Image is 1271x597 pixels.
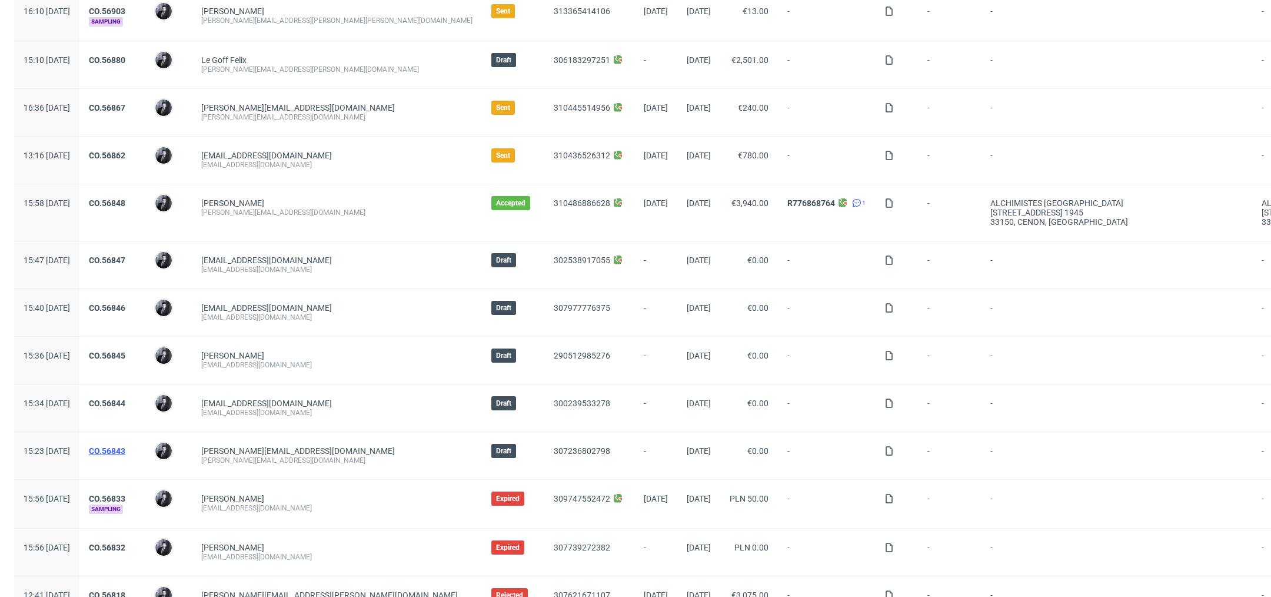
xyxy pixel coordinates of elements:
img: Philippe Dubuy [155,3,172,19]
span: - [787,103,866,122]
span: - [787,256,866,274]
span: Sent [496,103,510,112]
span: Expired [496,543,520,552]
img: Philippe Dubuy [155,99,172,116]
span: - [990,103,1243,122]
img: Philippe Dubuy [155,300,172,316]
span: - [787,494,866,514]
span: - [927,6,971,26]
span: - [990,55,1243,74]
a: CO.56843 [89,446,125,456]
span: [DATE] [644,6,668,16]
span: - [927,55,971,74]
span: 16:10 [DATE] [24,6,70,16]
span: - [644,543,668,562]
span: - [644,446,668,465]
a: CO.56867 [89,103,125,112]
a: 1 [850,198,866,208]
a: CO.56845 [89,351,125,360]
span: PLN 50.00 [730,494,768,503]
span: [DATE] [687,446,711,456]
a: Le Goff Felix [201,55,247,65]
a: 307739272382 [554,543,610,552]
img: Philippe Dubuy [155,490,172,507]
span: - [990,256,1243,274]
span: [DATE] [687,103,711,112]
span: Sampling [89,17,123,26]
span: - [927,351,971,370]
span: [DATE] [687,351,711,360]
span: [DATE] [644,494,668,503]
a: [EMAIL_ADDRESS][DOMAIN_NAME] [201,256,332,265]
span: €0.00 [747,256,768,265]
span: Draft [496,55,511,65]
span: [DATE] [687,198,711,208]
div: [EMAIL_ADDRESS][DOMAIN_NAME] [201,313,473,322]
span: Draft [496,399,511,408]
a: 290512985276 [554,351,610,360]
div: [EMAIL_ADDRESS][DOMAIN_NAME] [201,360,473,370]
span: - [644,256,668,274]
span: - [990,446,1243,465]
span: [DATE] [687,256,711,265]
span: - [787,303,866,322]
div: 33150, CENON , [GEOGRAPHIC_DATA] [990,217,1243,227]
a: 313365414106 [554,6,610,16]
a: [PERSON_NAME] [201,198,264,208]
span: - [787,446,866,465]
span: - [927,151,971,170]
a: 306183297251 [554,55,610,65]
span: 15:47 [DATE] [24,256,70,265]
span: [EMAIL_ADDRESS][DOMAIN_NAME] [201,303,332,313]
a: CO.56832 [89,543,125,552]
span: - [990,543,1243,562]
span: 15:34 [DATE] [24,399,70,408]
span: Draft [496,446,511,456]
span: - [927,256,971,274]
img: Philippe Dubuy [155,443,172,459]
span: [DATE] [644,103,668,112]
span: €0.00 [747,399,768,408]
span: - [644,55,668,74]
span: €240.00 [738,103,768,112]
div: [PERSON_NAME][EMAIL_ADDRESS][PERSON_NAME][PERSON_NAME][DOMAIN_NAME] [201,16,473,25]
a: 310486886628 [554,198,610,208]
img: Philippe Dubuy [155,195,172,211]
span: 15:56 [DATE] [24,543,70,552]
a: [PERSON_NAME] [201,351,264,360]
span: 15:40 [DATE] [24,303,70,313]
span: - [990,494,1243,514]
span: - [787,6,866,26]
span: - [990,351,1243,370]
span: Sent [496,6,510,16]
img: Philippe Dubuy [155,147,172,164]
span: €2,501.00 [731,55,768,65]
span: - [927,543,971,562]
span: €0.00 [747,303,768,313]
span: 16:36 [DATE] [24,103,70,112]
a: 300239533278 [554,399,610,408]
span: Draft [496,303,511,313]
span: [DATE] [644,198,668,208]
span: - [990,303,1243,322]
span: Expired [496,494,520,503]
span: [DATE] [687,399,711,408]
div: ALCHIMISTES [GEOGRAPHIC_DATA] [990,198,1243,208]
span: Sent [496,151,510,160]
span: - [927,198,971,227]
span: - [787,543,866,562]
span: Sampling [89,505,123,514]
span: €3,940.00 [731,198,768,208]
img: Philippe Dubuy [155,347,172,364]
div: [EMAIL_ADDRESS][DOMAIN_NAME] [201,265,473,274]
span: 15:36 [DATE] [24,351,70,360]
a: [PERSON_NAME] [201,543,264,552]
span: [PERSON_NAME][EMAIL_ADDRESS][DOMAIN_NAME] [201,446,395,456]
span: - [927,103,971,122]
span: - [644,303,668,322]
span: Draft [496,351,511,360]
div: [PERSON_NAME][EMAIL_ADDRESS][DOMAIN_NAME] [201,456,473,465]
span: Accepted [496,198,525,208]
a: CO.56844 [89,399,125,408]
span: - [927,303,971,322]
